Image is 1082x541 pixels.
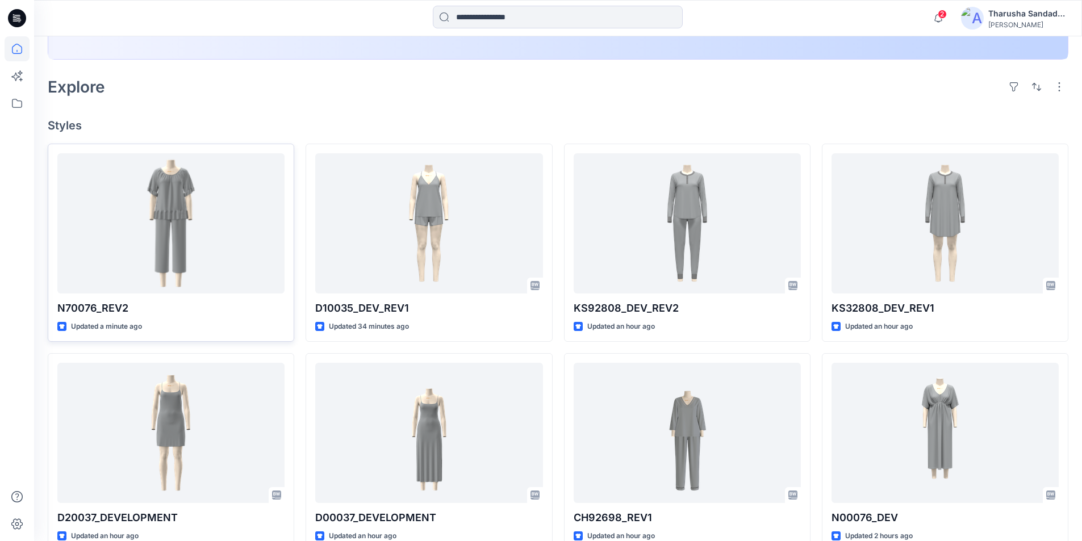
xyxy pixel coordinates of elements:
[329,321,409,333] p: Updated 34 minutes ago
[57,153,285,293] a: N70076_REV2
[587,321,655,333] p: Updated an hour ago
[845,321,913,333] p: Updated an hour ago
[574,153,801,293] a: KS92808_DEV_REV2
[988,7,1068,20] div: Tharusha Sandadeepa
[574,300,801,316] p: KS92808_DEV_REV2
[832,363,1059,503] a: N00076_DEV
[832,153,1059,293] a: KS32808_DEV_REV1
[315,153,542,293] a: D10035_DEV_REV1
[574,363,801,503] a: CH92698_REV1
[938,10,947,19] span: 2
[57,300,285,316] p: N70076_REV2
[48,119,1068,132] h4: Styles
[832,300,1059,316] p: KS32808_DEV_REV1
[315,363,542,503] a: D00037_DEVELOPMENT
[57,510,285,526] p: D20037_DEVELOPMENT
[574,510,801,526] p: CH92698_REV1
[71,321,142,333] p: Updated a minute ago
[57,363,285,503] a: D20037_DEVELOPMENT
[315,300,542,316] p: D10035_DEV_REV1
[48,78,105,96] h2: Explore
[961,7,984,30] img: avatar
[832,510,1059,526] p: N00076_DEV
[315,510,542,526] p: D00037_DEVELOPMENT
[988,20,1068,29] div: [PERSON_NAME]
